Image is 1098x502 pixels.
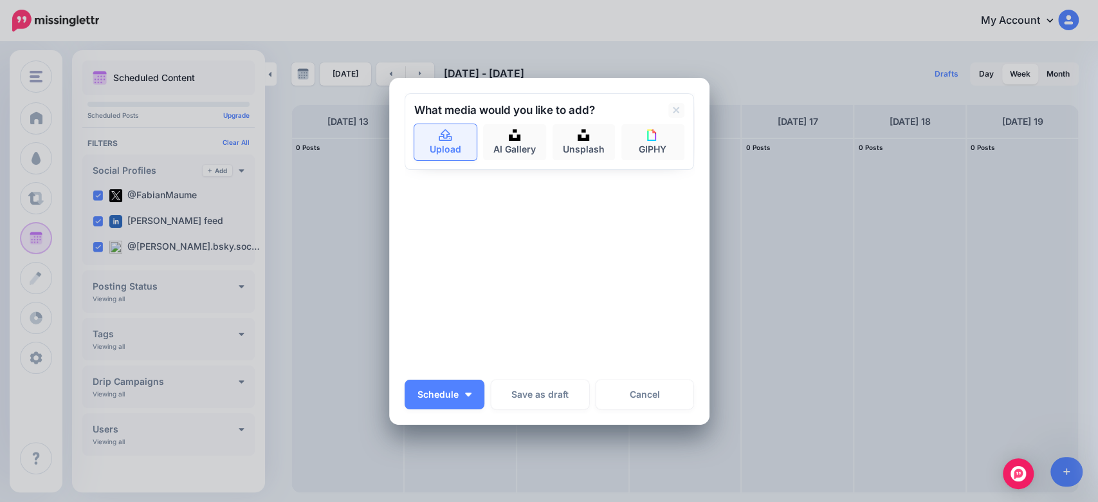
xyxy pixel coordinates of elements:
[405,380,484,409] button: Schedule
[414,124,477,160] a: Upload
[1003,458,1034,489] div: Open Intercom Messenger
[553,124,616,160] a: Unsplash
[596,380,694,409] a: Cancel
[578,129,589,141] img: icon-unsplash-square.png
[465,393,471,396] img: arrow-down-white.png
[483,124,546,160] a: AI Gallery
[621,124,684,160] a: GIPHY
[509,129,520,141] img: icon-unsplash-square.png
[647,129,659,141] img: icon-giphy-square.png
[414,105,595,116] h2: What media would you like to add?
[491,380,589,409] button: Save as draft
[417,390,459,399] span: Schedule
